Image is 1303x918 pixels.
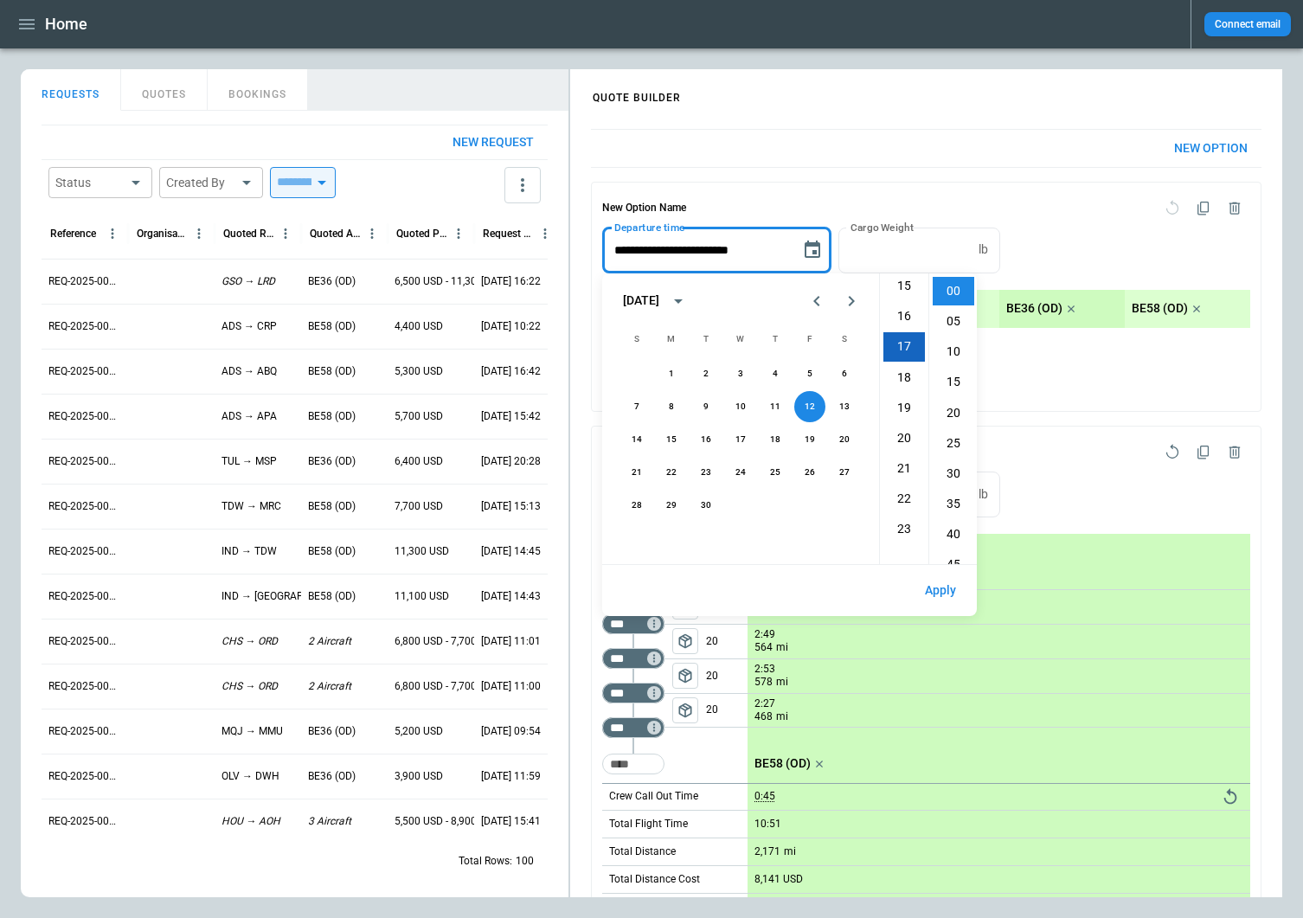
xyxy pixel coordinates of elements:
h4: QUOTE BUILDER [572,74,702,112]
p: BE36 (OD) [308,769,356,784]
button: 2 [690,358,722,389]
p: [DATE] 15:41 [481,814,541,829]
p: IND → [GEOGRAPHIC_DATA] [221,589,354,604]
p: BE58 (OD) [1132,301,1188,316]
p: BE58 (OD) [308,589,356,604]
p: ADS → CRP [221,319,277,334]
p: 5,300 USD [395,364,443,379]
div: Too short [602,754,664,774]
p: REQ-2025-000240 [48,769,121,784]
button: Quoted Route column menu [274,222,297,245]
p: lb [979,242,988,257]
p: Total Distance [609,844,676,859]
p: REQ-2025-000248 [48,409,121,424]
p: REQ-2025-000247 [48,454,121,469]
span: package_2 [677,667,694,684]
p: 8,141 USD [754,873,803,886]
li: 23 hours [883,515,925,543]
li: 15 hours [883,272,925,300]
span: package_2 [677,702,694,719]
p: 564 [754,640,773,655]
button: 28 [621,490,652,521]
li: 22 hours [883,485,925,513]
p: REQ-2025-000242 [48,679,121,694]
span: Delete quote option [1219,437,1250,468]
div: Quoted Price [396,228,447,240]
p: [DATE] 16:42 [481,364,541,379]
div: Created By [166,174,235,191]
p: BE36 (OD) [308,724,356,739]
p: 5,700 USD [395,409,443,424]
p: MQJ → MMU [221,724,283,739]
p: 20 [706,694,748,727]
p: Total Distance Cost [609,872,700,887]
p: ADS → ABQ [221,364,277,379]
li: 30 minutes [933,459,974,488]
button: 3 [725,358,756,389]
p: [DATE] 11:01 [481,634,541,649]
button: 20 [829,424,860,455]
p: 10:51 [754,818,781,831]
button: 7 [621,391,652,422]
p: mi [776,640,788,655]
button: Reset [1217,784,1243,810]
button: Request Created At (UTC-05:00) column menu [534,222,556,245]
button: New Option [1160,130,1261,167]
p: 100 [516,854,534,869]
p: 2 Aircraft [308,679,351,694]
li: 16 hours [883,302,925,331]
button: 19 [794,424,825,455]
p: BE58 (OD) [754,756,811,771]
li: 40 minutes [933,520,974,549]
div: Quoted Aircraft [310,228,361,240]
button: 25 [760,457,791,488]
p: [DATE] 16:22 [481,274,541,289]
span: Duplicate quote option [1188,437,1219,468]
p: 11,300 USD [395,544,449,559]
p: [DATE] 14:43 [481,589,541,604]
span: Wednesday [725,322,756,356]
li: 10 minutes [933,337,974,366]
button: 27 [829,457,860,488]
p: IND → TDW [221,544,277,559]
p: [DATE] 10:22 [481,319,541,334]
div: Reference [50,228,96,240]
p: BE36 (OD) [1006,301,1062,316]
button: 26 [794,457,825,488]
span: Thursday [760,322,791,356]
button: 1 [656,358,687,389]
p: 3 Aircraft [308,814,351,829]
p: REQ-2025-000250 [48,319,121,334]
h6: New Option Name [602,193,686,224]
button: Previous month [799,284,834,318]
span: Type of sector [672,697,698,723]
li: 20 hours [883,424,925,453]
button: Connect email [1204,12,1291,36]
span: Sunday [621,322,652,356]
button: 16 [690,424,722,455]
p: TUL → MSP [221,454,277,469]
p: 2 Aircraft [308,634,351,649]
p: BE58 (OD) [308,319,356,334]
p: lb [979,487,988,502]
label: Cargo Weight [850,220,914,234]
p: CHS → ORD [221,679,278,694]
button: Choose date, selected date is Sep 12, 2025 [795,233,830,267]
button: Next month [834,284,869,318]
p: 3,900 USD [395,769,443,784]
p: mi [784,844,796,859]
button: New request [439,125,548,159]
button: 5 [794,358,825,389]
p: 7,700 USD [395,499,443,514]
li: 45 minutes [933,550,974,579]
span: Type of sector [672,628,698,654]
button: 4 [760,358,791,389]
div: Too short [602,613,664,634]
p: 6,400 USD [395,454,443,469]
p: 4,400 USD [395,319,443,334]
button: left aligned [672,697,698,723]
li: 0 minutes [933,277,974,305]
button: 11 [760,391,791,422]
p: 5,200 USD [395,724,443,739]
p: REQ-2025-000239 [48,814,121,829]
